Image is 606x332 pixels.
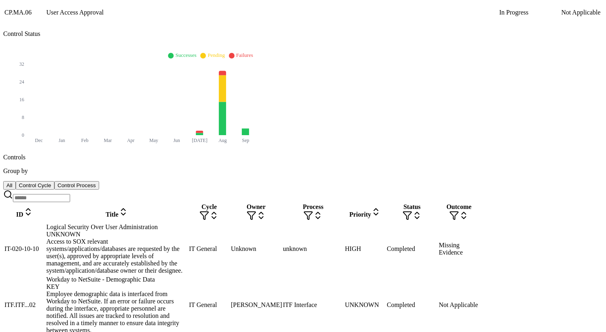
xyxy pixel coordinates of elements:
[4,9,32,16] span: CP.MA.06
[46,2,498,23] td: User Access Approval
[22,132,24,138] tspan: 0
[35,137,43,143] tspan: Dec
[19,97,24,102] tspan: 16
[231,245,281,253] div: Unknown
[349,211,371,218] span: Priority
[192,137,208,143] tspan: [DATE]
[283,245,343,253] div: unknown
[345,245,385,253] div: HIGH
[439,301,479,309] div: Not Applicable
[3,167,603,175] p: Group by
[127,137,135,143] tspan: Apr
[81,137,89,143] tspan: Feb
[19,79,24,85] tspan: 24
[283,301,343,309] div: ITF Interface
[446,203,471,210] span: Outcome
[3,154,603,161] p: Controls
[561,9,602,16] div: Not Applicable
[149,137,158,143] tspan: May
[231,301,281,309] div: [PERSON_NAME]
[104,137,112,143] tspan: Mar
[3,30,603,38] p: Control Status
[16,181,54,190] button: Control Cycle
[439,242,479,256] div: Missing Evidence
[46,223,187,238] div: Logical Security Over User Administration
[46,283,187,290] div: KEY
[22,115,24,120] tspan: 8
[175,52,196,58] span: Successes
[201,203,217,210] span: Cycle
[3,181,16,190] button: All
[46,238,187,274] div: Access to SOX relevant systems/applications/databases are requested by the user(s), approved by a...
[19,61,24,67] tspan: 32
[16,211,23,218] span: ID
[247,203,266,210] span: Owner
[403,203,421,210] span: Status
[208,52,225,58] span: Pending
[387,301,437,309] div: Completed
[46,231,187,238] div: UNKNOWN
[189,223,230,275] td: IT General
[106,211,118,218] span: Title
[499,9,560,16] div: In Progress
[345,301,385,309] div: UNKNOWN
[54,181,99,190] button: Control Process
[4,245,45,253] div: IT-020-10-10
[173,137,180,143] tspan: Jun
[236,52,253,58] span: Failures
[242,137,249,143] tspan: Sep
[59,137,65,143] tspan: Jan
[303,203,323,210] span: Process
[218,137,227,143] tspan: Aug
[46,276,187,290] div: Workday to NetSuite - Demographic Data
[387,245,437,253] div: Completed
[4,301,45,309] div: ITF.ITF...02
